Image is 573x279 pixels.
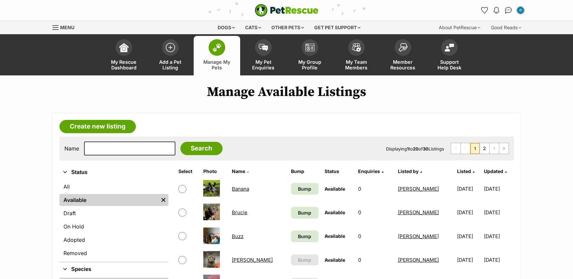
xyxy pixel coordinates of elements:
div: Dogs [213,21,239,34]
div: Good Reads [486,21,526,34]
span: Page 1 [470,143,480,154]
img: add-pet-listing-icon-0afa8454b4691262ce3f59096e99ab1cd57d4a30225e0717b998d2c9b9846f56.svg [166,43,175,52]
a: Conversations [503,5,514,16]
a: Bump [291,231,319,242]
span: My Rescue Dashboard [109,59,139,70]
th: Photo [201,166,229,177]
a: My Team Members [333,36,380,75]
img: dashboard-icon-eb2f2d2d3e046f16d808141f083e7271f6b2e854fb5c12c21221c1fb7104beca.svg [119,43,129,52]
td: 0 [355,225,395,248]
span: Available [325,233,345,239]
td: [DATE] [454,248,483,271]
div: Status [59,179,168,262]
a: My Rescue Dashboard [101,36,147,75]
td: [DATE] [484,201,513,224]
a: Bump [291,183,319,195]
strong: 1 [407,146,409,151]
a: Last page [499,143,509,154]
img: manage-my-pets-icon-02211641906a0b7f246fdf0571729dbe1e7629f14944591b6c1af311fb30b64b.svg [212,43,222,52]
a: Favourites [479,5,490,16]
div: Other pets [267,21,309,34]
button: Species [59,265,168,274]
img: group-profile-icon-3fa3cf56718a62981997c0bc7e787c4b2cf8bcc04b72c1350f741eb67cf2f40e.svg [305,44,315,51]
span: Available [325,257,345,263]
span: Add a Pet Listing [155,59,185,70]
a: Buzz [232,233,243,239]
td: 0 [355,177,395,200]
a: Listed by [398,168,422,174]
span: Updated [484,168,503,174]
a: PetRescue [255,4,319,17]
span: translation missing: en.admin.listings.index.attributes.enquiries [358,168,380,174]
a: Removed [59,247,168,259]
td: [DATE] [454,201,483,224]
a: Add a Pet Listing [147,36,194,75]
a: Page 2 [480,143,489,154]
a: [PERSON_NAME] [232,257,273,263]
a: [PERSON_NAME] [398,257,439,263]
span: Bump [298,185,311,192]
nav: Pagination [451,143,509,154]
a: Create new listing [59,120,136,133]
span: Bump [298,233,311,240]
td: [DATE] [454,225,483,248]
a: Remove filter [158,194,168,206]
a: Bump [291,207,319,219]
a: [PERSON_NAME] [398,186,439,192]
img: notifications-46538b983faf8c2785f20acdc204bb7945ddae34d4c08c2a6579f10ce5e182be.svg [494,7,499,14]
a: Manage My Pets [194,36,240,75]
span: Available [325,186,345,192]
label: Name [64,145,79,151]
a: My Group Profile [287,36,333,75]
div: Get pet support [310,21,365,34]
a: My Pet Enquiries [240,36,287,75]
a: [PERSON_NAME] [398,209,439,216]
button: Status [59,168,168,177]
td: [DATE] [454,177,483,200]
button: Bump [291,254,319,265]
a: Draft [59,207,168,219]
td: [DATE] [484,248,513,271]
span: Listed [457,168,471,174]
button: Notifications [491,5,502,16]
button: My account [515,5,526,16]
input: Search [180,142,223,155]
img: pet-enquiries-icon-7e3ad2cf08bfb03b45e93fb7055b45f3efa6380592205ae92323e6603595dc1f.svg [259,44,268,51]
img: member-resources-icon-8e73f808a243e03378d46382f2149f9095a855e16c252ad45f914b54edf8863c.svg [398,43,408,52]
span: First page [451,143,460,154]
td: 0 [355,248,395,271]
span: Previous page [461,143,470,154]
td: 0 [355,201,395,224]
img: Emily Middleton profile pic [517,7,524,14]
a: All [59,181,168,193]
img: logo-e224e6f780fb5917bec1dbf3a21bbac754714ae5b6737aabdf751b685950b380.svg [255,4,319,17]
img: team-members-icon-5396bd8760b3fe7c0b43da4ab00e1e3bb1a5d9ba89233759b79545d2d3fc5d0d.svg [352,43,361,52]
span: Bump [298,256,311,263]
a: Member Resources [380,36,426,75]
span: Available [325,210,345,215]
a: Brucie [232,209,247,216]
div: Cats [240,21,266,34]
span: Member Resources [388,59,418,70]
span: My Group Profile [295,59,325,70]
span: Bump [298,209,311,216]
span: Support Help Desk [434,59,464,70]
strong: 30 [423,146,429,151]
span: Name [232,168,245,174]
a: Next page [490,143,499,154]
span: Menu [60,25,74,30]
a: Name [232,168,249,174]
a: Updated [484,168,507,174]
th: Status [322,166,355,177]
a: Listed [457,168,475,174]
a: Adopted [59,234,168,246]
img: chat-41dd97257d64d25036548639549fe6c8038ab92f7586957e7f3b1b290dea8141.svg [505,7,512,14]
a: Support Help Desk [426,36,473,75]
div: About PetRescue [434,21,485,34]
span: Listed by [398,168,419,174]
span: Manage My Pets [202,59,232,70]
a: Menu [52,21,79,33]
th: Bump [288,166,321,177]
a: Banana [232,186,249,192]
td: [DATE] [484,225,513,248]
